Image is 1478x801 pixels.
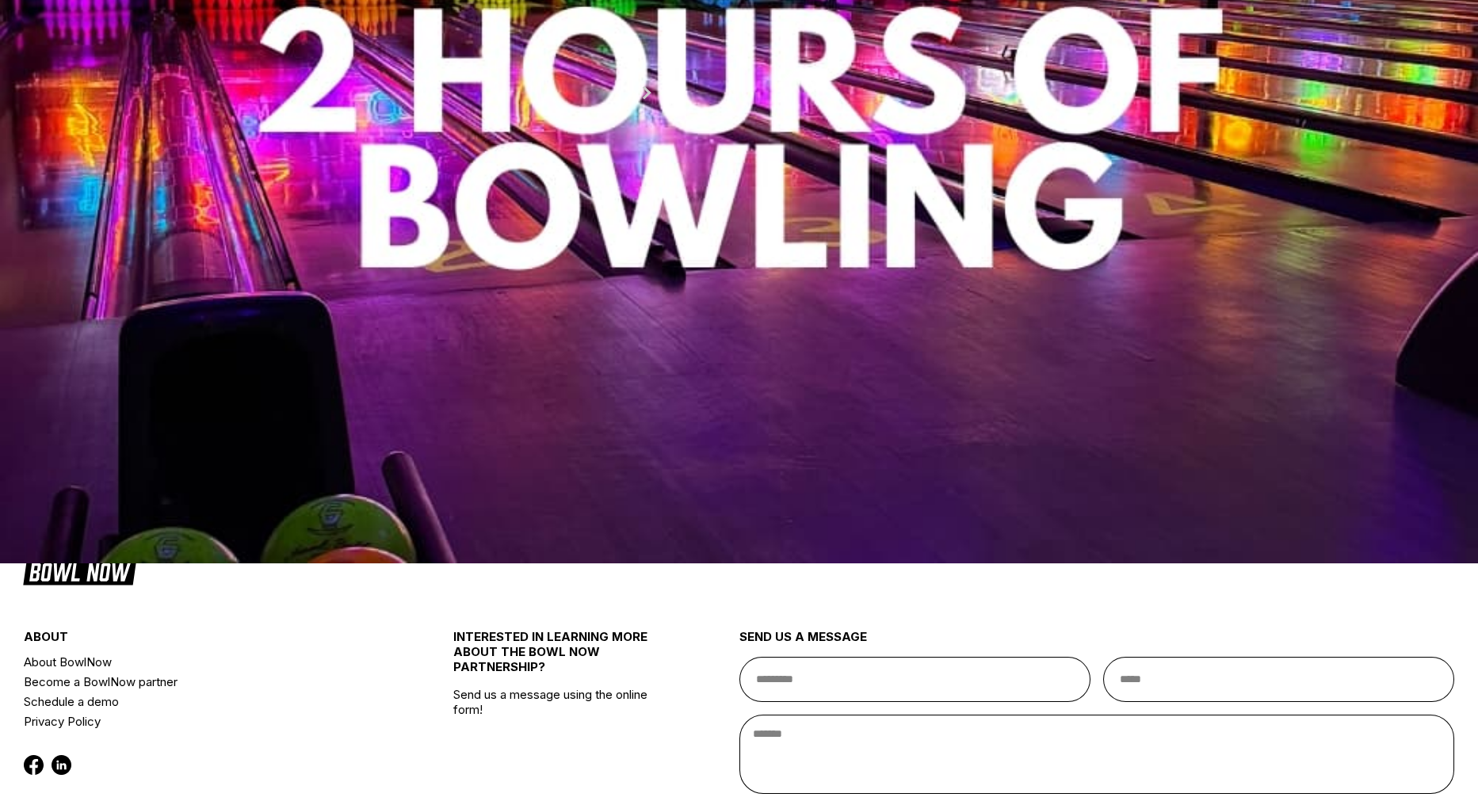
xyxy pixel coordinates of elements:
[739,629,1455,657] div: send us a message
[24,672,381,692] a: Become a BowlNow partner
[453,629,668,687] div: INTERESTED IN LEARNING MORE ABOUT THE BOWL NOW PARTNERSHIP?
[24,629,381,652] div: about
[634,80,659,105] button: Next Month
[24,711,381,731] a: Privacy Policy
[24,652,381,672] a: About BowlNow
[24,692,381,711] a: Schedule a demo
